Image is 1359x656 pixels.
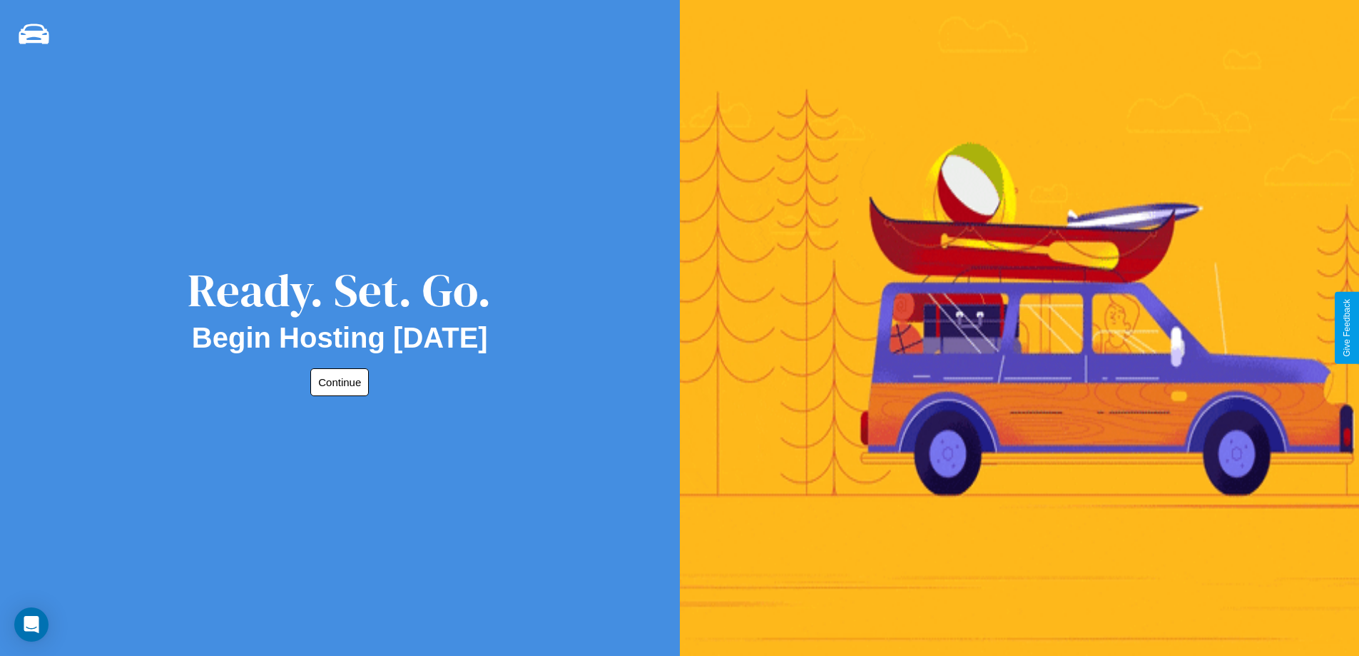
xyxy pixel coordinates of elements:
div: Open Intercom Messenger [14,607,49,642]
div: Ready. Set. Go. [188,258,492,322]
h2: Begin Hosting [DATE] [192,322,488,354]
button: Continue [310,368,369,396]
div: Give Feedback [1342,299,1352,357]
